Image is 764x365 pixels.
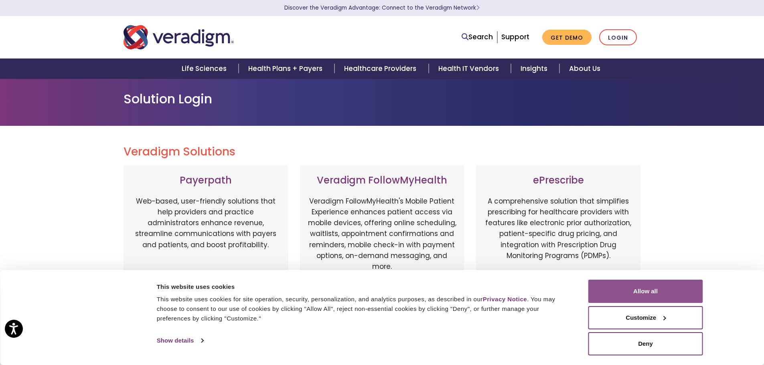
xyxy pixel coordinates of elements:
[132,196,280,280] p: Web-based, user-friendly solutions that help providers and practice administrators enhance revenu...
[124,145,641,159] h2: Veradigm Solutions
[124,91,641,107] h1: Solution Login
[308,175,456,186] h3: Veradigm FollowMyHealth
[124,24,234,50] img: Veradigm logo
[588,280,703,303] button: Allow all
[476,4,480,12] span: Learn More
[588,306,703,329] button: Customize
[484,196,632,280] p: A comprehensive solution that simplifies prescribing for healthcare providers with features like ...
[334,58,428,79] a: Healthcare Providers
[284,4,480,12] a: Discover the Veradigm Advantage: Connect to the Veradigm NetworkLearn More
[599,29,637,46] a: Login
[484,175,632,186] h3: ePrescribe
[239,58,334,79] a: Health Plans + Payers
[588,332,703,355] button: Deny
[483,296,527,302] a: Privacy Notice
[511,58,559,79] a: Insights
[157,282,570,292] div: This website uses cookies
[559,58,610,79] a: About Us
[157,335,203,347] a: Show details
[172,58,239,79] a: Life Sciences
[308,196,456,272] p: Veradigm FollowMyHealth's Mobile Patient Experience enhances patient access via mobile devices, o...
[462,32,493,42] a: Search
[501,32,529,42] a: Support
[429,58,511,79] a: Health IT Vendors
[542,30,592,45] a: Get Demo
[157,294,570,323] div: This website uses cookies for site operation, security, personalization, and analytics purposes, ...
[132,175,280,186] h3: Payerpath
